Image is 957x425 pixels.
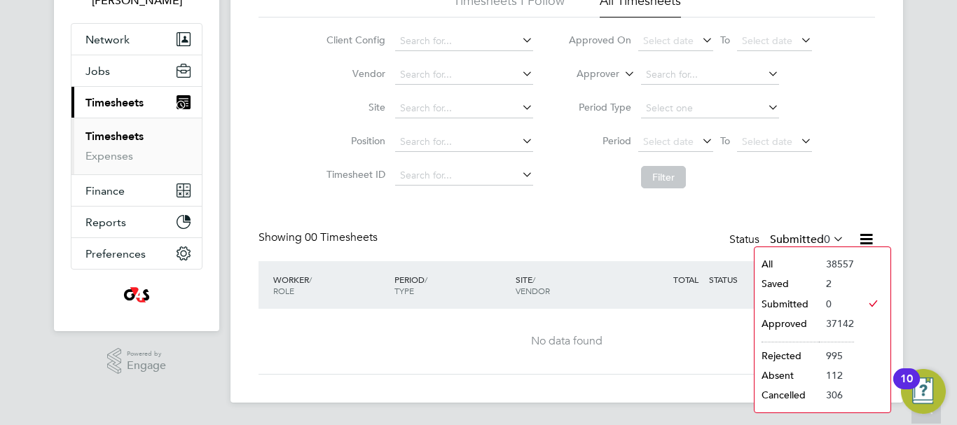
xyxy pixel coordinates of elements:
[395,32,533,51] input: Search for...
[641,99,779,118] input: Select one
[395,99,533,118] input: Search for...
[71,284,202,306] a: Go to home page
[755,294,819,314] li: Submitted
[395,65,533,85] input: Search for...
[641,166,686,188] button: Filter
[322,67,385,80] label: Vendor
[85,247,146,260] span: Preferences
[742,135,792,148] span: Select date
[85,130,144,143] a: Timesheets
[71,175,202,206] button: Finance
[395,132,533,152] input: Search for...
[900,379,913,397] div: 10
[705,267,778,292] div: STATUS
[85,216,126,229] span: Reports
[819,314,854,333] li: 37142
[127,360,166,372] span: Engage
[71,87,202,118] button: Timesheets
[819,365,854,385] li: 112
[425,274,427,285] span: /
[673,274,698,285] span: TOTAL
[512,267,633,303] div: SITE
[819,294,854,314] li: 0
[716,31,734,49] span: To
[516,285,550,296] span: VENDOR
[322,34,385,46] label: Client Config
[273,334,861,349] div: No data found
[532,274,535,285] span: /
[716,132,734,150] span: To
[71,55,202,86] button: Jobs
[394,285,414,296] span: TYPE
[127,348,166,360] span: Powered by
[273,285,294,296] span: ROLE
[755,346,819,365] li: Rejected
[85,149,133,162] a: Expenses
[568,101,631,113] label: Period Type
[305,230,378,244] span: 00 Timesheets
[755,365,819,385] li: Absent
[742,34,792,47] span: Select date
[819,254,854,274] li: 38557
[643,135,694,148] span: Select date
[270,267,391,303] div: WORKER
[568,34,631,46] label: Approved On
[107,348,167,375] a: Powered byEngage
[755,254,819,274] li: All
[85,33,130,46] span: Network
[395,166,533,186] input: Search for...
[259,230,380,245] div: Showing
[641,65,779,85] input: Search for...
[391,267,512,303] div: PERIOD
[819,274,854,293] li: 2
[71,207,202,237] button: Reports
[819,346,854,365] li: 995
[568,134,631,147] label: Period
[322,134,385,147] label: Position
[71,238,202,269] button: Preferences
[120,284,153,306] img: g4s4-logo-retina.png
[819,385,854,405] li: 306
[901,369,946,414] button: Open Resource Center, 10 new notifications
[824,232,830,246] span: 0
[322,101,385,113] label: Site
[322,168,385,181] label: Timesheet ID
[85,64,110,78] span: Jobs
[755,314,819,333] li: Approved
[729,230,847,250] div: Status
[770,232,844,246] label: Submitted
[309,274,312,285] span: /
[643,34,694,47] span: Select date
[755,385,819,405] li: Cancelled
[85,96,144,109] span: Timesheets
[556,67,619,81] label: Approver
[85,184,125,197] span: Finance
[71,118,202,174] div: Timesheets
[71,24,202,55] button: Network
[755,274,819,293] li: Saved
